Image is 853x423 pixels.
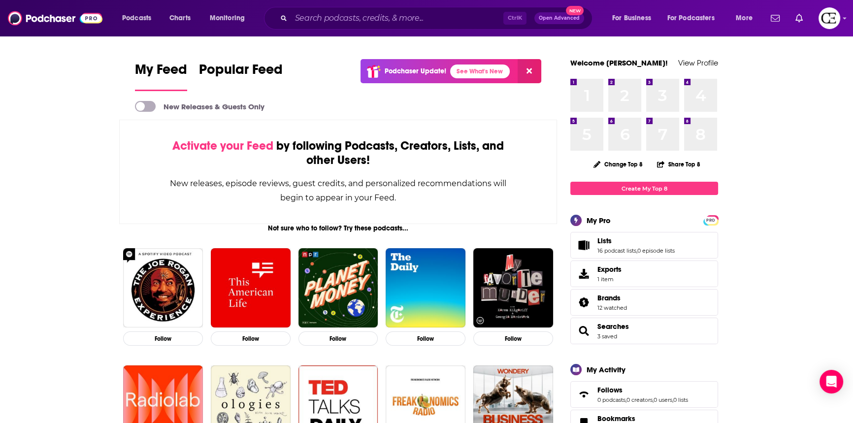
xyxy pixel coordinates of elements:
[503,12,526,25] span: Ctrl K
[597,293,627,302] a: Brands
[597,396,625,403] a: 0 podcasts
[661,10,729,26] button: open menu
[273,7,602,30] div: Search podcasts, credits, & more...
[736,11,753,25] span: More
[597,293,621,302] span: Brands
[163,10,197,26] a: Charts
[8,9,102,28] img: Podchaser - Follow, Share and Rate Podcasts
[574,388,593,401] a: Follows
[636,247,637,254] span: ,
[597,276,622,283] span: 1 item
[473,248,553,328] img: My Favorite Murder with Karen Kilgariff and Georgia Hardstark
[605,10,663,26] button: open menu
[123,248,203,328] img: The Joe Rogan Experience
[570,289,718,316] span: Brands
[574,238,593,252] a: Lists
[656,155,701,174] button: Share Top 8
[597,236,675,245] a: Lists
[169,139,507,167] div: by following Podcasts, Creators, Lists, and other Users!
[597,236,612,245] span: Lists
[169,11,191,25] span: Charts
[169,176,507,205] div: New releases, episode reviews, guest credits, and personalized recommendations will begin to appe...
[123,331,203,346] button: Follow
[570,58,668,67] a: Welcome [PERSON_NAME]!
[612,11,651,25] span: For Business
[210,11,245,25] span: Monitoring
[211,248,291,328] img: This American Life
[574,267,593,281] span: Exports
[135,61,187,84] span: My Feed
[135,61,187,91] a: My Feed
[587,365,625,374] div: My Activity
[291,10,503,26] input: Search podcasts, credits, & more...
[534,12,584,24] button: Open AdvancedNew
[597,247,636,254] a: 16 podcast lists
[597,304,627,311] a: 12 watched
[653,396,654,403] span: ,
[570,381,718,408] span: Follows
[570,318,718,344] span: Searches
[539,16,580,21] span: Open Advanced
[115,10,164,26] button: open menu
[386,248,465,328] img: The Daily
[199,61,283,91] a: Popular Feed
[566,6,584,15] span: New
[672,396,673,403] span: ,
[570,260,718,287] a: Exports
[588,158,649,170] button: Change Top 8
[597,333,617,340] a: 3 saved
[570,182,718,195] a: Create My Top 8
[705,217,717,224] span: PRO
[673,396,688,403] a: 0 lists
[767,10,784,27] a: Show notifications dropdown
[574,295,593,309] a: Brands
[597,386,688,394] a: Follows
[626,396,653,403] a: 0 creators
[570,232,718,259] span: Lists
[819,7,840,29] button: Show profile menu
[473,331,553,346] button: Follow
[637,247,675,254] a: 0 episode lists
[791,10,807,27] a: Show notifications dropdown
[119,224,557,232] div: Not sure who to follow? Try these podcasts...
[625,396,626,403] span: ,
[819,7,840,29] img: User Profile
[597,414,635,423] span: Bookmarks
[199,61,283,84] span: Popular Feed
[298,248,378,328] img: Planet Money
[820,370,843,393] div: Open Intercom Messenger
[122,11,151,25] span: Podcasts
[587,216,611,225] div: My Pro
[450,65,510,78] a: See What's New
[597,322,629,331] a: Searches
[135,101,264,112] a: New Releases & Guests Only
[574,324,593,338] a: Searches
[172,138,273,153] span: Activate your Feed
[203,10,258,26] button: open menu
[705,216,717,224] a: PRO
[597,265,622,274] span: Exports
[729,10,765,26] button: open menu
[667,11,715,25] span: For Podcasters
[385,67,446,75] p: Podchaser Update!
[597,414,655,423] a: Bookmarks
[597,386,623,394] span: Follows
[211,331,291,346] button: Follow
[298,331,378,346] button: Follow
[819,7,840,29] span: Logged in as cozyearthaudio
[654,396,672,403] a: 0 users
[386,331,465,346] button: Follow
[678,58,718,67] a: View Profile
